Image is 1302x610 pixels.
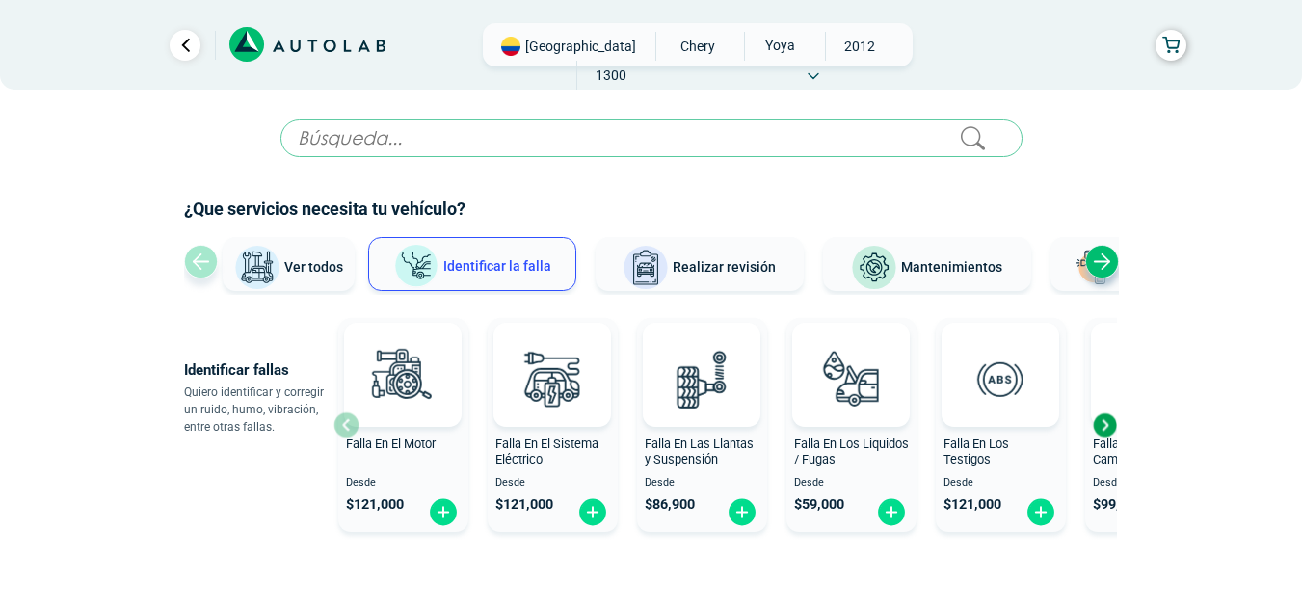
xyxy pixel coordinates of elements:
img: fi_plus-circle2.svg [727,497,757,527]
button: Mantenimientos [823,237,1031,291]
img: diagnostic_bombilla-v3.svg [510,336,595,421]
img: Identificar la falla [393,244,439,289]
span: Falla En La Caja de Cambio [1093,437,1195,467]
span: $ 121,000 [495,496,553,513]
img: diagnostic_diagnostic_abs-v3.svg [958,336,1043,421]
span: [GEOGRAPHIC_DATA] [525,37,636,56]
p: Quiero identificar y corregir un ruido, humo, vibración, entre otras fallas. [184,384,333,436]
img: AD0BCuuxAAAAAElFTkSuQmCC [673,327,731,385]
button: Realizar revisión [596,237,804,291]
img: diagnostic_suspension-v3.svg [659,336,744,421]
span: Yoya [745,32,813,59]
img: AD0BCuuxAAAAAElFTkSuQmCC [523,327,581,385]
img: fi_plus-circle2.svg [1025,497,1056,527]
button: Falla En Las Llantas y Suspensión Desde $86,900 [637,318,767,532]
img: Realizar revisión [623,245,669,291]
img: Flag of COLOMBIA [501,37,520,56]
span: Identificar la falla [443,257,551,273]
span: Falla En Las Llantas y Suspensión [645,437,754,467]
img: Ver todos [234,245,280,291]
span: $ 121,000 [346,496,404,513]
span: 2012 [826,32,894,61]
span: Desde [943,477,1058,490]
span: Desde [495,477,610,490]
span: Falla En Los Testigos [943,437,1009,467]
span: Falla En El Sistema Eléctrico [495,437,598,467]
span: Realizar revisión [673,259,776,275]
img: fi_plus-circle2.svg [577,497,608,527]
button: Falla En El Sistema Eléctrico Desde $121,000 [488,318,618,532]
img: Mantenimientos [851,245,897,291]
span: Desde [645,477,759,490]
img: diagnostic_caja-de-cambios-v3.svg [1107,336,1192,421]
span: Desde [794,477,909,490]
span: $ 86,900 [645,496,695,513]
span: Mantenimientos [901,259,1002,275]
span: Falla En Los Liquidos / Fugas [794,437,909,467]
img: fi_plus-circle2.svg [428,497,459,527]
div: Next slide [1090,411,1119,439]
span: Falla En El Motor [346,437,436,451]
p: Identificar fallas [184,357,333,384]
button: Falla En La Caja de Cambio Desde $99,000 [1085,318,1215,532]
span: $ 99,000 [1093,496,1143,513]
img: AD0BCuuxAAAAAElFTkSuQmCC [822,327,880,385]
button: Falla En El Motor Desde $121,000 [338,318,468,532]
span: Ver todos [284,259,343,275]
button: Identificar la falla [368,237,576,291]
button: Ver todos [223,237,355,291]
span: 1300 [577,61,646,90]
img: AD0BCuuxAAAAAElFTkSuQmCC [971,327,1029,385]
img: Latonería y Pintura [1071,245,1117,291]
div: Next slide [1085,245,1119,278]
a: Ir al paso anterior [170,30,200,61]
button: Falla En Los Liquidos / Fugas Desde $59,000 [786,318,917,532]
img: fi_plus-circle2.svg [876,497,907,527]
span: CHERY [664,32,732,61]
img: AD0BCuuxAAAAAElFTkSuQmCC [374,327,432,385]
span: Desde [1093,477,1208,490]
span: $ 121,000 [943,496,1001,513]
h2: ¿Que servicios necesita tu vehículo? [184,197,1119,222]
img: diagnostic_engine-v3.svg [360,336,445,421]
input: Búsqueda... [280,119,1023,157]
span: $ 59,000 [794,496,844,513]
span: Desde [346,477,461,490]
img: diagnostic_gota-de-sangre-v3.svg [809,336,893,421]
button: Falla En Los Testigos Desde $121,000 [936,318,1066,532]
